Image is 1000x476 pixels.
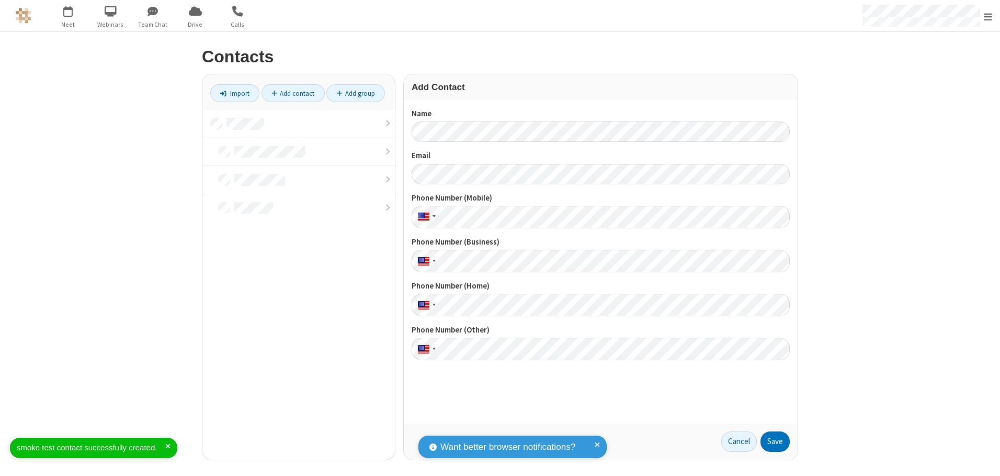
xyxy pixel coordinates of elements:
h2: Contacts [202,48,798,66]
img: QA Selenium DO NOT DELETE OR CHANGE [16,8,31,24]
div: United States: + 1 [412,206,439,228]
a: Add contact [262,84,325,102]
div: United States: + 1 [412,294,439,316]
label: Phone Number (Mobile) [412,192,790,204]
span: Meet [49,20,88,29]
h3: Add Contact [412,82,790,92]
label: Phone Number (Other) [412,324,790,336]
div: United States: + 1 [412,250,439,272]
div: smoke test contact successfully created. [17,442,165,454]
span: Webinars [91,20,130,29]
button: Save [760,431,790,452]
a: Cancel [721,431,757,452]
span: Drive [176,20,215,29]
a: Add group [326,84,385,102]
label: Phone Number (Home) [412,280,790,292]
label: Name [412,108,790,120]
span: Team Chat [133,20,173,29]
span: Calls [218,20,257,29]
span: Want better browser notifications? [440,440,575,454]
a: Import [210,84,259,102]
label: Email [412,150,790,162]
div: United States: + 1 [412,338,439,360]
label: Phone Number (Business) [412,236,790,248]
